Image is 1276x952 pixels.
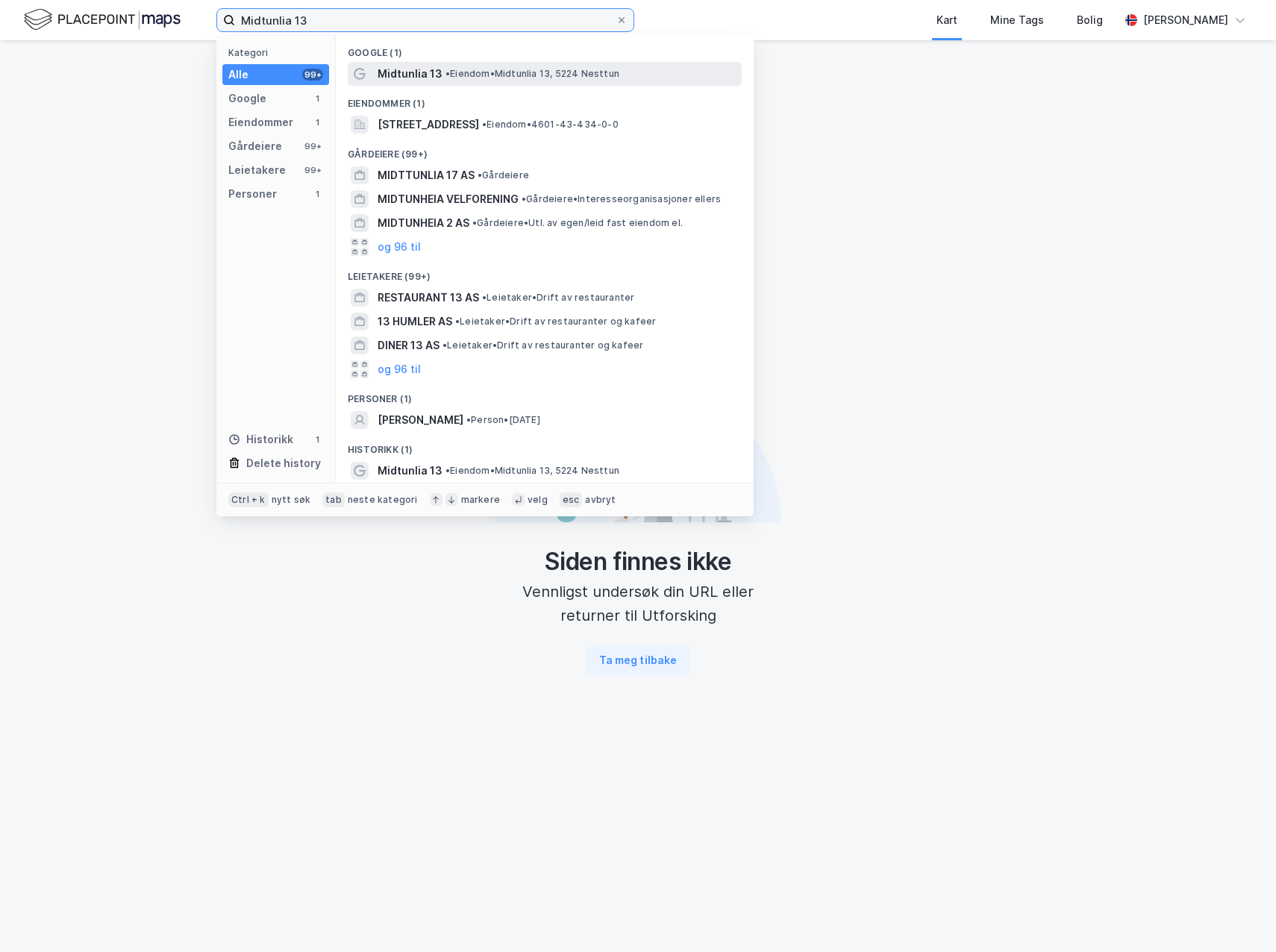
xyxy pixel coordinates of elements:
div: nytt søk [272,494,311,506]
div: Personer (1) [336,381,754,408]
span: Gårdeiere [478,169,529,181]
div: esc [560,492,583,507]
div: Leietakere (99+) [336,259,754,286]
div: 99+ [302,164,323,176]
span: • [445,68,450,79]
span: Eiendom • Midtunlia 13, 5224 Nesttun [445,465,619,477]
span: Eiendom • Midtunlia 13, 5224 Nesttun [445,68,619,80]
span: MIDTUNHEIA 2 AS [378,214,469,232]
span: • [466,414,471,425]
input: Søk på adresse, matrikkel, gårdeiere, leietakere eller personer [235,9,616,31]
span: • [445,465,450,476]
div: Gårdeiere (99+) [336,137,754,163]
div: Ctrl + k [228,492,269,507]
span: • [442,339,447,351]
button: Ta meg tilbake [587,645,689,675]
div: Alle [228,66,248,84]
div: Personer [228,185,277,203]
div: Historikk [228,430,293,448]
div: 1 [311,116,323,128]
div: velg [528,494,548,506]
div: neste kategori [348,494,418,506]
span: RESTAURANT 13 AS [378,289,479,307]
span: Person • [DATE] [466,414,540,426]
div: Mine Tags [990,11,1044,29]
div: Google [228,90,266,107]
div: Kart [936,11,957,29]
span: [STREET_ADDRESS] [378,116,479,134]
button: og 96 til [378,238,421,256]
span: Eiendom • 4601-43-434-0-0 [482,119,619,131]
span: Leietaker • Drift av restauranter [482,292,634,304]
span: • [472,217,477,228]
span: [PERSON_NAME] [378,411,463,429]
div: markere [461,494,500,506]
div: avbryt [585,494,616,506]
div: Vennligst undersøk din URL eller returner til Utforsking [495,580,781,627]
span: Midtunlia 13 [378,65,442,83]
span: • [478,169,482,181]
div: Delete history [246,454,321,472]
img: logo.f888ab2527a4732fd821a326f86c7f29.svg [24,7,181,33]
span: Midtunlia 13 [378,462,442,480]
div: 1 [311,433,323,445]
span: • [455,316,460,327]
iframe: Chat Widget [1201,880,1276,952]
div: 1 [311,93,323,104]
span: Leietaker • Drift av restauranter og kafeer [442,339,643,351]
span: • [482,119,487,130]
span: Gårdeiere • Interesseorganisasjoner ellers [522,193,721,205]
button: og 96 til [378,360,421,378]
span: Gårdeiere • Utl. av egen/leid fast eiendom el. [472,217,683,229]
div: 99+ [302,140,323,152]
div: 1 [311,188,323,200]
div: Bolig [1077,11,1103,29]
span: DINER 13 AS [378,336,440,354]
div: Eiendommer [228,113,293,131]
div: tab [322,492,345,507]
div: Leietakere [228,161,286,179]
span: 13 HUMLER AS [378,313,452,331]
span: MIDTUNHEIA VELFORENING [378,190,519,208]
div: Historikk (1) [336,432,754,459]
div: Kategori [228,47,329,58]
div: Gårdeiere [228,137,282,155]
div: [PERSON_NAME] [1143,11,1228,29]
div: Eiendommer (1) [336,86,754,113]
span: • [482,292,487,303]
div: 99+ [302,69,323,81]
div: Siden finnes ikke [495,547,781,577]
span: Leietaker • Drift av restauranter og kafeer [455,316,656,328]
div: Google (1) [336,35,754,62]
span: MIDTTUNLIA 17 AS [378,166,475,184]
span: • [522,193,526,204]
